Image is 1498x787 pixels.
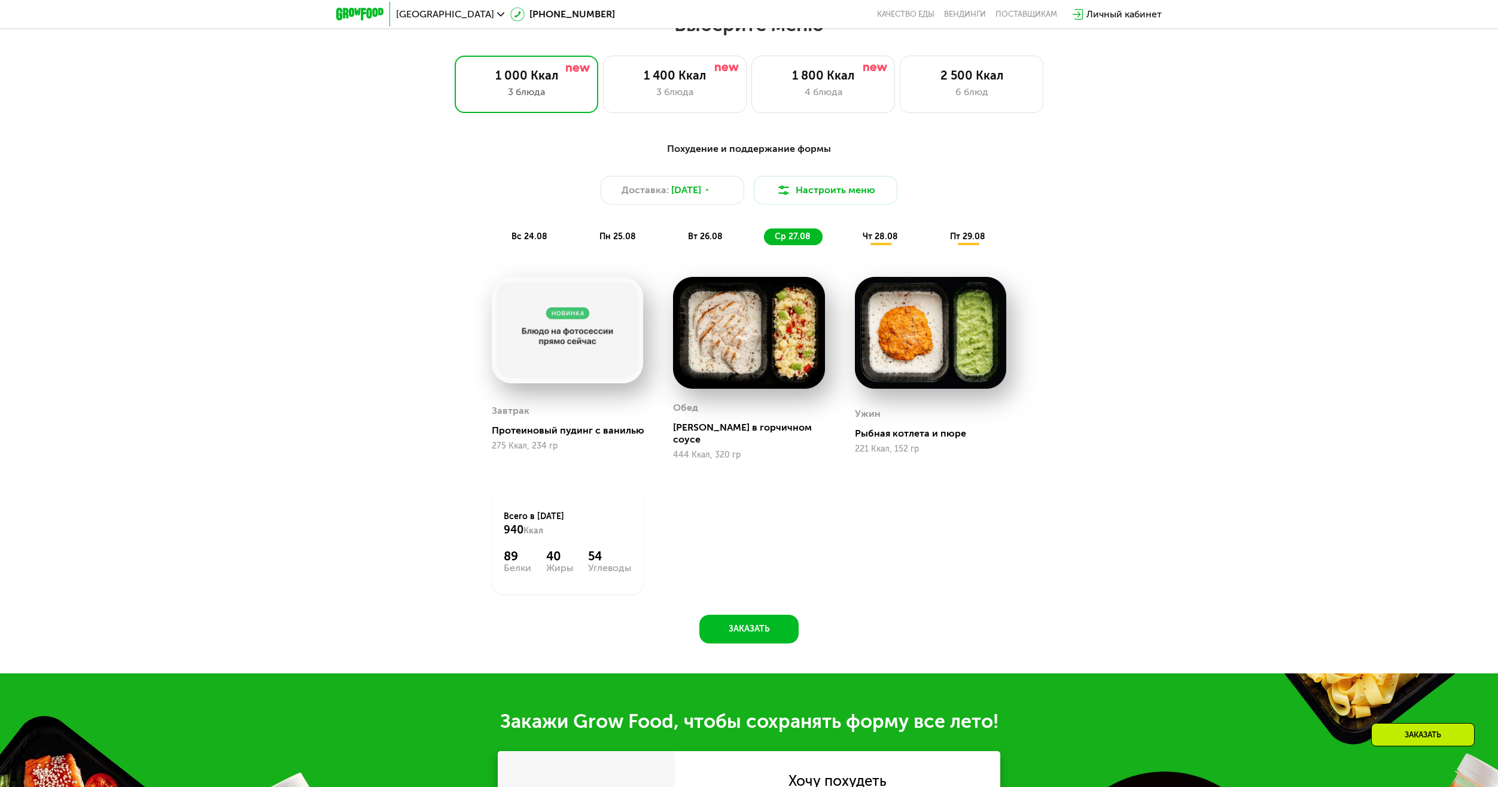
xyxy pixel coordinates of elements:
[912,85,1031,99] div: 6 блюд
[673,399,698,417] div: Обед
[855,444,1006,454] div: 221 Ккал, 152 гр
[504,549,531,563] div: 89
[699,615,799,643] button: Заказать
[944,10,986,19] a: Вендинги
[855,405,881,423] div: Ужин
[492,425,653,437] div: Протеиновый пудинг с ванилью
[877,10,934,19] a: Качество еды
[599,231,636,242] span: пн 25.08
[1371,723,1475,746] div: Заказать
[1086,7,1162,22] div: Личный кабинет
[467,68,586,83] div: 1 000 Ккал
[775,231,811,242] span: ср 27.08
[396,10,494,19] span: [GEOGRAPHIC_DATA]
[995,10,1057,19] div: поставщикам
[616,85,734,99] div: 3 блюда
[764,68,882,83] div: 1 800 Ккал
[511,231,547,242] span: вс 24.08
[546,563,573,573] div: Жиры
[950,231,985,242] span: пт 29.08
[492,441,643,451] div: 275 Ккал, 234 гр
[467,85,586,99] div: 3 блюда
[754,176,897,205] button: Настроить меню
[673,422,834,446] div: [PERSON_NAME] в горчичном соусе
[855,428,1016,440] div: Рыбная котлета и пюре
[510,7,615,22] a: [PHONE_NUMBER]
[912,68,1031,83] div: 2 500 Ккал
[588,563,631,573] div: Углеводы
[395,142,1103,157] div: Похудение и поддержание формы
[673,450,824,460] div: 444 Ккал, 320 гр
[688,231,723,242] span: вт 26.08
[671,183,701,197] span: [DATE]
[492,402,529,420] div: Завтрак
[863,231,898,242] span: чт 28.08
[588,549,631,563] div: 54
[622,183,669,197] span: Доставка:
[616,68,734,83] div: 1 400 Ккал
[764,85,882,99] div: 4 блюда
[523,526,543,536] span: Ккал
[504,523,523,536] span: 940
[504,563,531,573] div: Белки
[504,511,631,537] div: Всего в [DATE]
[546,549,573,563] div: 40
